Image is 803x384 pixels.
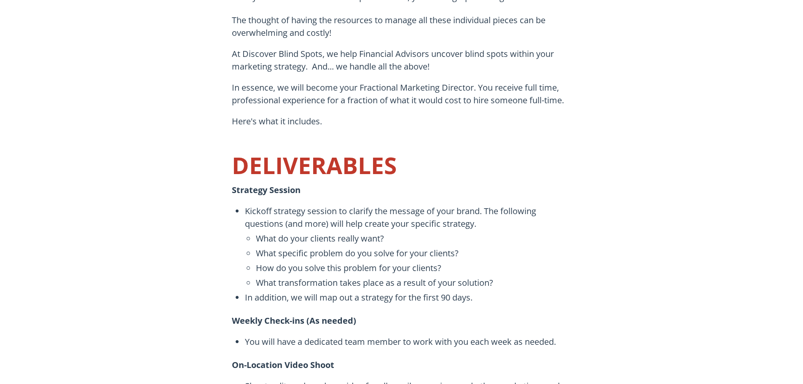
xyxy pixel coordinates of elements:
span: Kickoff strategy session to clarify the message of your brand. The following questions (and more)... [245,205,571,230]
span: What specific problem do you solve for your clients? [256,247,571,260]
span: On-Location Video Shoot [232,359,334,371]
span: You will have a dedicated team member to work with you each week as needed. [245,336,571,348]
p: In essence, we will become your Fractional Marketing Director. You receive full time, professiona... [232,81,571,115]
p: Here's what it includes. [232,115,571,136]
p: The thought of having the resources to manage all these individual pieces can be overwhelming and... [232,5,571,48]
span: In addition, we will map out a strategy for the first 90 days. [245,291,571,304]
p: At Discover Blind Spots, we help Financial Advisors uncover blind spots within your marketing str... [232,48,571,81]
span: How do you solve this problem for your clients? [256,262,571,274]
span: DELIVERABLES [232,149,397,181]
span: What transformation takes place as a result of your solution? [256,277,571,289]
span: Weekly Check-ins (As needed) [232,315,356,326]
span: Strategy Session [232,184,301,196]
span: What do your clients really want? [256,232,571,245]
